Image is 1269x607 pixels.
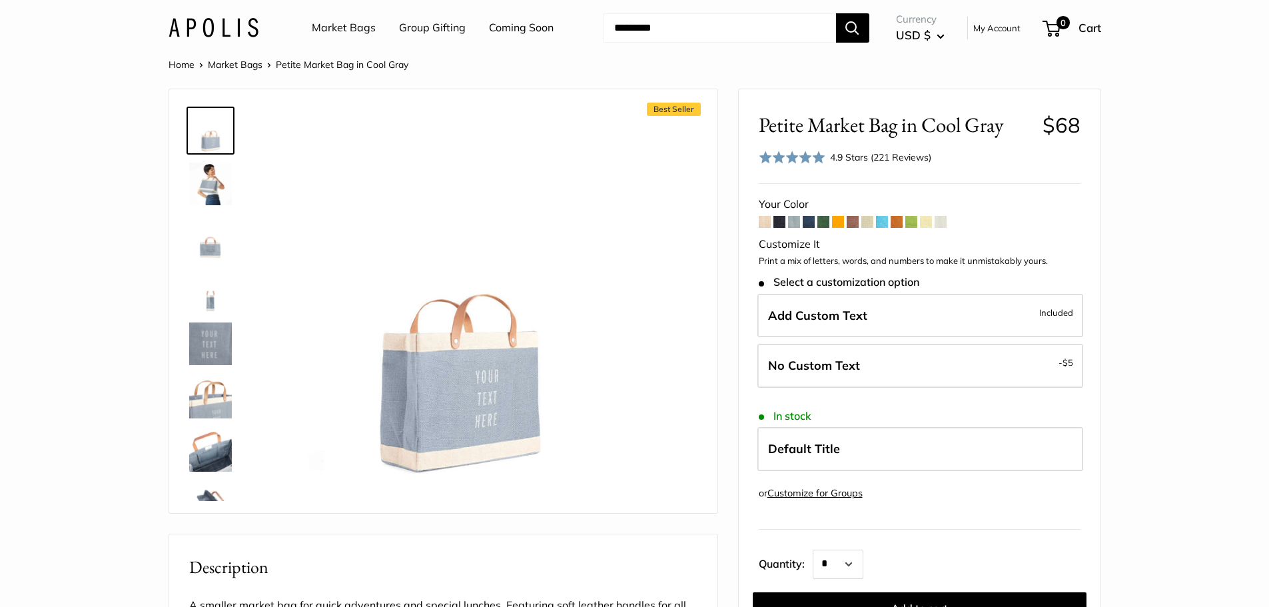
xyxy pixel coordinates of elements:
a: Market Bags [208,59,262,71]
span: Best Seller [647,103,701,116]
p: Print a mix of letters, words, and numbers to make it unmistakably yours. [759,255,1080,268]
label: Add Custom Text [757,294,1083,338]
span: Select a customization option [759,276,919,289]
span: $68 [1043,112,1080,138]
span: Cart [1078,21,1101,35]
a: Petite Market Bag in Cool Gray [187,480,234,528]
span: In stock [759,410,811,422]
img: Petite Market Bag in Cool Gray [189,269,232,312]
a: Market Bags [312,18,376,38]
a: Group Gifting [399,18,466,38]
span: Currency [896,10,945,29]
a: Petite Market Bag in Cool Gray [187,213,234,261]
a: Petite Market Bag in Cool Gray [187,373,234,421]
a: 0 Cart [1044,17,1101,39]
span: Petite Market Bag in Cool Gray [276,59,408,71]
img: Petite Market Bag in Cool Gray [189,482,232,525]
div: Your Color [759,195,1080,215]
button: USD $ [896,25,945,46]
a: Petite Market Bag in Cool Gray [187,160,234,208]
img: Apolis [169,18,258,37]
a: Customize for Groups [767,487,863,499]
img: Petite Market Bag in Cool Gray [276,109,643,477]
a: Home [169,59,195,71]
span: Included [1039,304,1073,320]
label: Quantity: [759,546,813,579]
img: Petite Market Bag in Cool Gray [189,322,232,365]
span: Add Custom Text [768,308,867,323]
img: Petite Market Bag in Cool Gray [189,376,232,418]
a: Petite Market Bag in Cool Gray [187,107,234,155]
span: USD $ [896,28,931,42]
span: 0 [1056,16,1069,29]
a: Petite Market Bag in Cool Gray [187,426,234,474]
span: No Custom Text [768,358,860,373]
div: 4.9 Stars (221 Reviews) [830,150,931,165]
div: or [759,484,863,502]
span: Petite Market Bag in Cool Gray [759,113,1033,137]
h2: Description [189,554,697,580]
label: Default Title [757,427,1083,471]
img: Petite Market Bag in Cool Gray [189,109,232,152]
a: Petite Market Bag in Cool Gray [187,320,234,368]
a: My Account [973,20,1021,36]
div: 4.9 Stars (221 Reviews) [759,148,932,167]
img: Petite Market Bag in Cool Gray [189,216,232,259]
span: - [1058,354,1073,370]
a: Coming Soon [489,18,554,38]
input: Search... [604,13,836,43]
img: Petite Market Bag in Cool Gray [189,163,232,205]
div: Customize It [759,235,1080,255]
label: Leave Blank [757,344,1083,388]
a: Petite Market Bag in Cool Gray [187,267,234,314]
span: Default Title [768,441,840,456]
iframe: Sign Up via Text for Offers [11,556,143,596]
nav: Breadcrumb [169,56,408,73]
img: Petite Market Bag in Cool Gray [189,429,232,472]
span: $5 [1062,357,1073,368]
button: Search [836,13,869,43]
